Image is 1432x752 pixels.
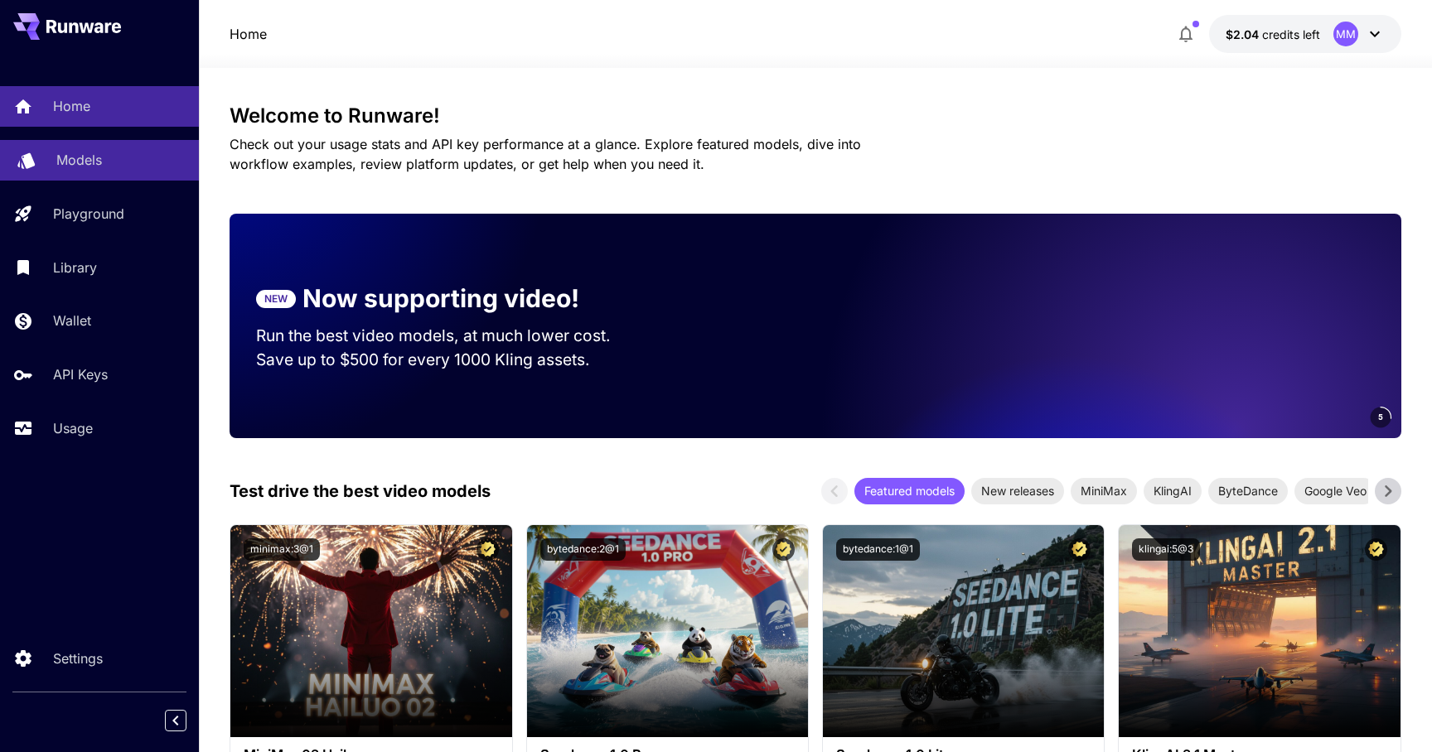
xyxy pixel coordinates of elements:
[1226,26,1320,43] div: $2.03789
[230,24,267,44] nav: breadcrumb
[971,478,1064,504] div: New releases
[1209,15,1401,53] button: $2.03789MM
[477,538,499,561] button: Certified Model – Vetted for best performance and includes a commercial license.
[56,150,102,170] p: Models
[256,348,642,372] p: Save up to $500 for every 1000 Kling assets.
[53,204,124,224] p: Playground
[1294,482,1376,499] span: Google Veo
[53,418,93,438] p: Usage
[256,324,642,348] p: Run the best video models, at much lower cost.
[244,538,320,561] button: minimax:3@1
[230,24,267,44] a: Home
[53,258,97,277] p: Library
[971,482,1064,499] span: New releases
[1365,538,1387,561] button: Certified Model – Vetted for best performance and includes a commercial license.
[854,482,965,499] span: Featured models
[1071,478,1137,504] div: MiniMax
[823,525,1104,737] img: alt
[772,538,795,561] button: Certified Model – Vetted for best performance and includes a commercial license.
[53,311,91,330] p: Wallet
[302,280,579,317] p: Now supporting video!
[1226,27,1262,41] span: $2.04
[1208,482,1288,499] span: ByteDance
[230,104,1401,128] h3: Welcome to Runware!
[165,710,186,731] button: Collapse sidebar
[1262,27,1320,41] span: credits left
[53,648,103,668] p: Settings
[1294,478,1376,504] div: Google Veo
[230,479,491,504] p: Test drive the best video models
[1333,22,1358,46] div: MM
[1119,525,1400,737] img: alt
[230,136,861,172] span: Check out your usage stats and API key performance at a glance. Explore featured models, dive int...
[53,364,108,384] p: API Keys
[1144,478,1202,504] div: KlingAI
[1144,482,1202,499] span: KlingAI
[1068,538,1091,561] button: Certified Model – Vetted for best performance and includes a commercial license.
[1132,538,1200,561] button: klingai:5@3
[1378,411,1383,423] span: 5
[854,478,965,504] div: Featured models
[1071,482,1137,499] span: MiniMax
[836,538,920,561] button: bytedance:1@1
[527,525,808,737] img: alt
[540,538,626,561] button: bytedance:2@1
[230,525,511,737] img: alt
[53,96,90,116] p: Home
[1208,478,1288,504] div: ByteDance
[177,706,199,735] div: Collapse sidebar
